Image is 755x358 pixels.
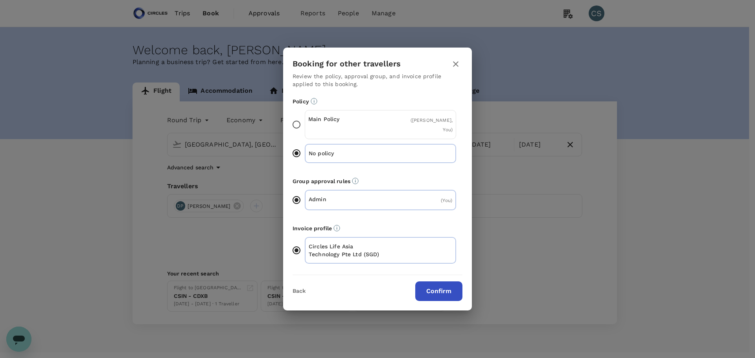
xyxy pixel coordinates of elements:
[293,288,306,294] button: Back
[293,177,462,185] p: Group approval rules
[415,281,462,301] button: Confirm
[311,98,317,105] svg: Booking restrictions are based on the selected travel policy.
[293,97,462,105] p: Policy
[441,198,452,203] span: ( You )
[352,178,359,184] svg: Default approvers or custom approval rules (if available) are based on the user group.
[411,117,453,132] span: ( [PERSON_NAME], You )
[308,115,381,123] p: Main Policy
[333,225,340,231] svg: The payment currency and company information are based on the selected invoice profile.
[309,242,381,258] p: Circles Life Asia Technology Pte Ltd (SGD)
[309,195,381,203] p: Admin
[293,224,462,232] p: Invoice profile
[293,59,401,68] h3: Booking for other travellers
[293,72,462,88] p: Review the policy, approval group, and invoice profile applied to this booking.
[309,149,381,157] p: No policy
